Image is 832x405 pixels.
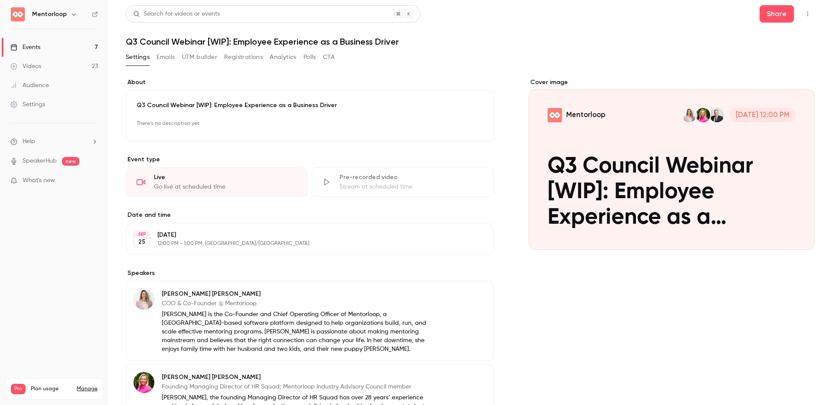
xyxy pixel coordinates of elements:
[529,78,815,250] section: Cover image
[11,7,25,21] img: Mentorloop
[162,373,437,382] p: [PERSON_NAME] [PERSON_NAME]
[162,382,437,391] p: Founding Managing Director of HR Squad; Mentorloop Industry Advisory Council member
[11,384,26,394] span: Pro
[270,50,297,64] button: Analytics
[10,81,49,90] div: Audience
[303,50,316,64] button: Polls
[323,50,335,64] button: CTA
[10,100,45,109] div: Settings
[23,137,35,146] span: Help
[31,385,72,392] span: Plan usage
[138,238,145,246] p: 25
[32,10,67,19] h6: Mentorloop
[126,167,308,197] div: LiveGo live at scheduled time
[126,78,494,87] label: About
[760,5,794,23] button: Share
[162,290,437,298] p: [PERSON_NAME] [PERSON_NAME]
[339,173,483,182] div: Pre-recorded video
[77,385,98,392] a: Manage
[126,269,494,278] label: Speakers
[224,50,263,64] button: Registrations
[154,173,297,182] div: Live
[157,231,448,239] p: [DATE]
[157,50,175,64] button: Emails
[23,176,55,185] span: What's new
[126,281,494,361] div: Heidi Holmes[PERSON_NAME] [PERSON_NAME]COO & Co-Founder @ Mentorloop[PERSON_NAME] is the Co-Found...
[62,157,79,166] span: new
[134,231,150,237] div: SEP
[137,101,483,110] p: Q3 Council Webinar [WIP]: Employee Experience as a Business Driver
[126,211,494,219] label: Date and time
[162,310,437,353] p: [PERSON_NAME] is the Co-Founder and Chief Operating Officer of Mentorloop, a [GEOGRAPHIC_DATA]-ba...
[10,62,41,71] div: Videos
[23,157,57,166] a: SpeakerHub
[182,50,217,64] button: UTM builder
[10,137,98,146] li: help-dropdown-opener
[339,183,483,191] div: Stream at scheduled time
[126,50,150,64] button: Settings
[157,240,448,247] p: 12:00 PM - 1:00 PM, [GEOGRAPHIC_DATA]/[GEOGRAPHIC_DATA]
[134,289,154,310] img: Heidi Holmes
[133,10,220,19] div: Search for videos or events
[137,117,483,131] p: There's no description yet
[154,183,297,191] div: Go live at scheduled time
[134,372,154,393] img: Lainie Tayler
[311,167,493,197] div: Pre-recorded videoStream at scheduled time
[126,155,494,164] p: Event type
[10,43,40,52] div: Events
[126,36,815,47] h1: Q3 Council Webinar [WIP]: Employee Experience as a Business Driver
[529,78,815,87] label: Cover image
[162,299,437,308] p: COO & Co-Founder @ Mentorloop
